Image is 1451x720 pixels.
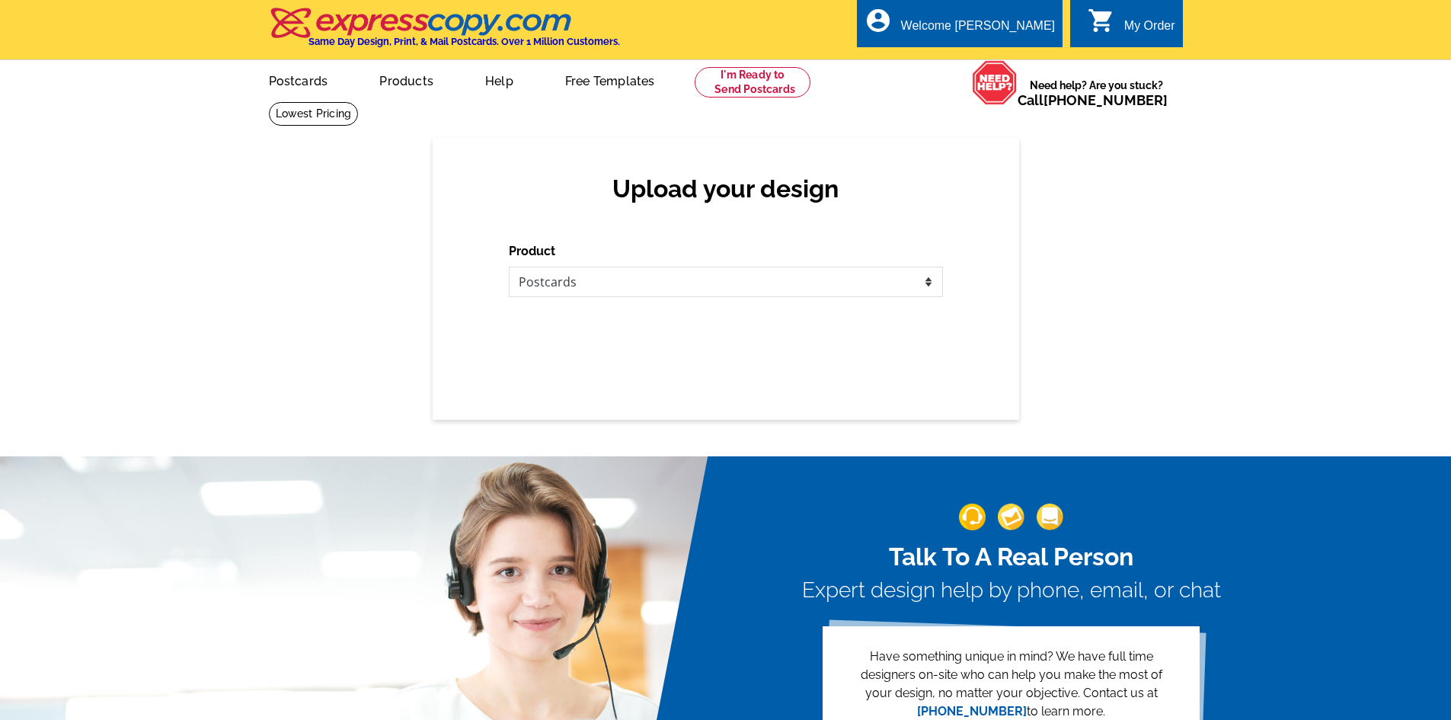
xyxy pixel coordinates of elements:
label: Product [509,242,555,261]
div: Welcome [PERSON_NAME] [901,19,1055,40]
a: Same Day Design, Print, & Mail Postcards. Over 1 Million Customers. [269,18,620,47]
a: [PHONE_NUMBER] [917,704,1027,718]
a: Help [461,62,538,98]
a: Postcards [244,62,353,98]
a: Free Templates [541,62,679,98]
div: My Order [1124,19,1175,40]
i: shopping_cart [1088,7,1115,34]
img: support-img-2.png [998,504,1024,530]
img: support-img-3_1.png [1037,504,1063,530]
a: [PHONE_NUMBER] [1044,92,1168,108]
a: Products [355,62,458,98]
a: shopping_cart My Order [1088,17,1175,36]
h3: Expert design help by phone, email, or chat [802,578,1221,603]
span: Call [1018,92,1168,108]
h2: Upload your design [524,174,928,203]
i: account_circle [865,7,892,34]
img: help [972,60,1018,105]
img: support-img-1.png [959,504,986,530]
h2: Talk To A Real Person [802,542,1221,571]
h4: Same Day Design, Print, & Mail Postcards. Over 1 Million Customers. [308,36,620,47]
span: Need help? Are you stuck? [1018,78,1175,108]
